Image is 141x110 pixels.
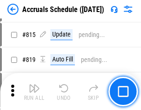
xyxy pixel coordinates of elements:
img: Main button [117,86,129,97]
div: Auto Fill [50,54,75,65]
div: pending... [81,56,107,63]
img: Support [110,6,118,13]
div: pending... [79,31,105,38]
span: # 815 [22,31,36,38]
div: Accruals Schedule ([DATE]) [22,5,104,14]
span: # 819 [22,56,36,63]
div: Update [50,29,73,40]
img: Settings menu [123,4,134,15]
img: Back [7,4,18,15]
